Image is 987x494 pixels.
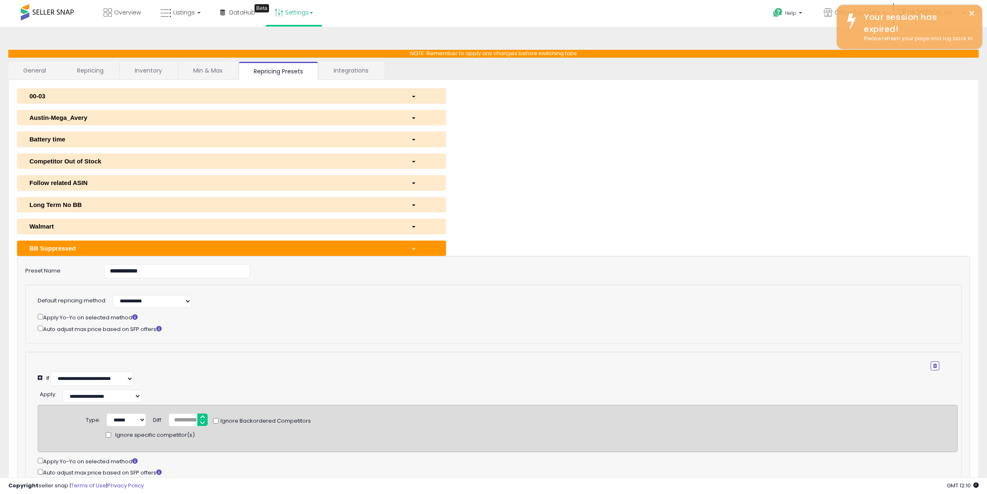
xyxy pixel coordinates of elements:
button: × [968,8,975,19]
span: Ignore specific competitor(s) [115,431,195,439]
div: Long Term No BB [23,200,405,209]
button: Competitor Out of Stock [17,153,446,169]
div: BB Suppressed [23,244,405,253]
p: NOTE: Remember to apply any changes before switching tabs [8,50,979,58]
div: Please refresh your page and log back in [858,35,976,43]
button: BB Suppressed [17,241,446,256]
div: : [40,388,56,399]
label: Preset Name [19,264,98,275]
a: Help [766,1,810,27]
span: Office Suppliers [834,8,880,17]
a: Integrations [319,62,383,79]
a: Repricing [62,62,119,79]
div: Austin-Mega_Avery [23,113,405,122]
div: Follow related ASIN [23,178,405,187]
span: Overview [114,8,141,17]
a: Inventory [120,62,177,79]
button: Follow related ASIN [17,175,446,190]
button: Austin-Mega_Avery [17,110,446,125]
div: seller snap | | [8,482,144,490]
button: Battery time [17,131,446,147]
button: 00-03 [17,88,446,104]
button: Walmart [17,219,446,234]
div: Walmart [23,222,405,231]
a: Min & Max [178,62,238,79]
div: 00-03 [23,92,405,100]
i: Remove Condition [933,363,937,368]
span: DataHub [229,8,255,17]
i: Get Help [773,7,783,18]
div: Battery time [23,135,405,144]
div: Competitor Out of Stock [23,157,405,165]
span: Listings [173,8,195,17]
div: Auto adjust max price based on SFP offers [38,324,939,333]
label: Default repricing method: [38,297,107,305]
span: Ignore Backordered Competitors [218,417,311,425]
a: General [8,62,61,79]
div: Type: [86,414,100,424]
div: Diff: [153,414,162,424]
span: Help [785,10,796,17]
div: Apply Yo-Yo on selected method [38,312,939,322]
a: Repricing Presets [239,62,318,80]
span: 2025-10-12 12:10 GMT [947,482,979,489]
div: Apply Yo-Yo on selected method [38,456,958,466]
button: Long Term No BB [17,197,446,212]
div: Auto adjust max price based on SFP offers [38,467,958,477]
div: Your session has expired! [858,11,976,35]
a: Terms of Use [71,482,106,489]
a: Privacy Policy [107,482,144,489]
span: Apply [40,390,55,398]
strong: Copyright [8,482,39,489]
div: Tooltip anchor [255,4,269,12]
